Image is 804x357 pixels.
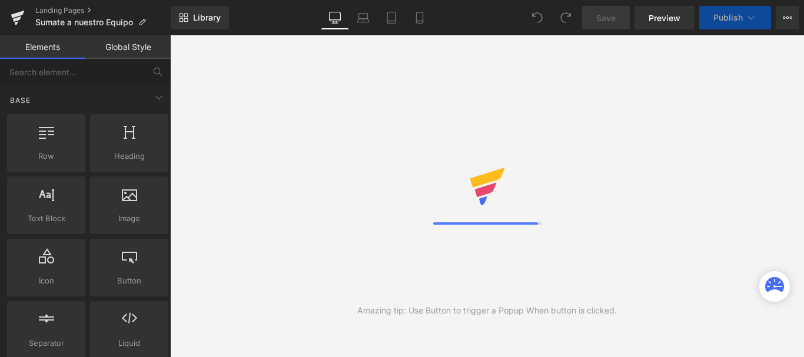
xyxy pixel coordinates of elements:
[85,35,171,59] a: Global Style
[94,275,165,287] span: Button
[94,150,165,162] span: Heading
[94,212,165,225] span: Image
[596,12,616,24] span: Save
[193,12,221,23] span: Library
[649,12,680,24] span: Preview
[554,6,577,29] button: Redo
[377,6,406,29] a: Tablet
[406,6,434,29] a: Mobile
[11,337,82,349] span: Separator
[35,18,133,27] span: Sumate a nuestro Equipo
[776,6,799,29] button: More
[526,6,549,29] button: Undo
[11,212,82,225] span: Text Block
[94,337,165,349] span: Liquid
[11,275,82,287] span: Icon
[35,6,171,15] a: Landing Pages
[9,95,32,106] span: Base
[634,6,695,29] a: Preview
[357,304,617,317] div: Amazing tip: Use Button to trigger a Popup When button is clicked.
[11,150,82,162] span: Row
[321,6,349,29] a: Desktop
[699,6,771,29] button: Publish
[171,6,229,29] a: New Library
[349,6,377,29] a: Laptop
[713,13,743,22] span: Publish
